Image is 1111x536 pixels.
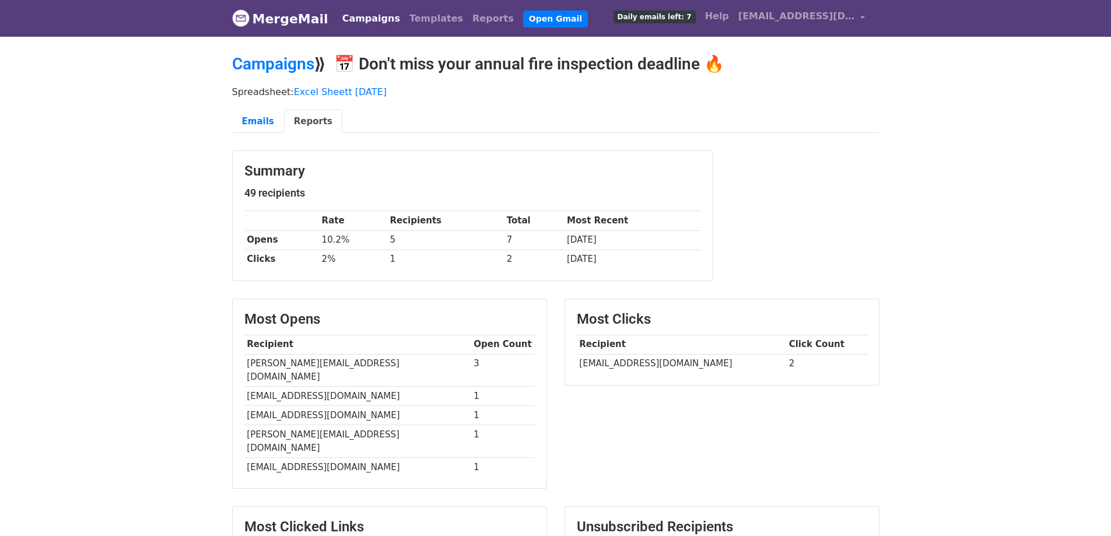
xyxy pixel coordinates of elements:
[319,211,387,230] th: Rate
[468,7,518,30] a: Reports
[564,250,700,269] td: [DATE]
[471,354,535,387] td: 3
[504,230,564,250] td: 7
[504,211,564,230] th: Total
[232,6,328,31] a: MergeMail
[471,406,535,425] td: 1
[387,250,504,269] td: 1
[244,187,701,199] h5: 49 recipients
[244,425,471,458] td: [PERSON_NAME][EMAIL_ADDRESS][DOMAIN_NAME]
[504,250,564,269] td: 2
[244,519,535,535] h3: Most Clicked Links
[700,5,734,28] a: Help
[471,425,535,458] td: 1
[232,110,284,134] a: Emails
[244,311,535,328] h3: Most Opens
[319,230,387,250] td: 10.2%
[564,230,700,250] td: [DATE]
[244,335,471,354] th: Recipient
[734,5,870,32] a: [EMAIL_ADDRESS][DOMAIN_NAME]
[738,9,855,23] span: [EMAIL_ADDRESS][DOMAIN_NAME]
[244,387,471,406] td: [EMAIL_ADDRESS][DOMAIN_NAME]
[523,10,588,27] a: Open Gmail
[244,163,701,180] h3: Summary
[577,311,867,328] h3: Most Clicks
[786,354,867,373] td: 2
[232,86,879,98] p: Spreadsheet:
[577,519,867,535] h3: Unsubscribed Recipients
[244,354,471,387] td: [PERSON_NAME][EMAIL_ADDRESS][DOMAIN_NAME]
[338,7,405,30] a: Campaigns
[232,54,879,74] h2: ⟫ 📅 Don't miss your annual fire inspection deadline 🔥
[232,9,250,27] img: MergeMail logo
[244,230,319,250] th: Opens
[471,335,535,354] th: Open Count
[294,86,387,97] a: Excel Sheett [DATE]
[786,335,867,354] th: Click Count
[405,7,468,30] a: Templates
[244,406,471,425] td: [EMAIL_ADDRESS][DOMAIN_NAME]
[284,110,342,134] a: Reports
[614,10,696,23] span: Daily emails left: 7
[471,458,535,477] td: 1
[232,54,314,73] a: Campaigns
[609,5,700,28] a: Daily emails left: 7
[244,458,471,477] td: [EMAIL_ADDRESS][DOMAIN_NAME]
[577,335,786,354] th: Recipient
[387,211,504,230] th: Recipients
[577,354,786,373] td: [EMAIL_ADDRESS][DOMAIN_NAME]
[471,387,535,406] td: 1
[244,250,319,269] th: Clicks
[387,230,504,250] td: 5
[319,250,387,269] td: 2%
[564,211,700,230] th: Most Recent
